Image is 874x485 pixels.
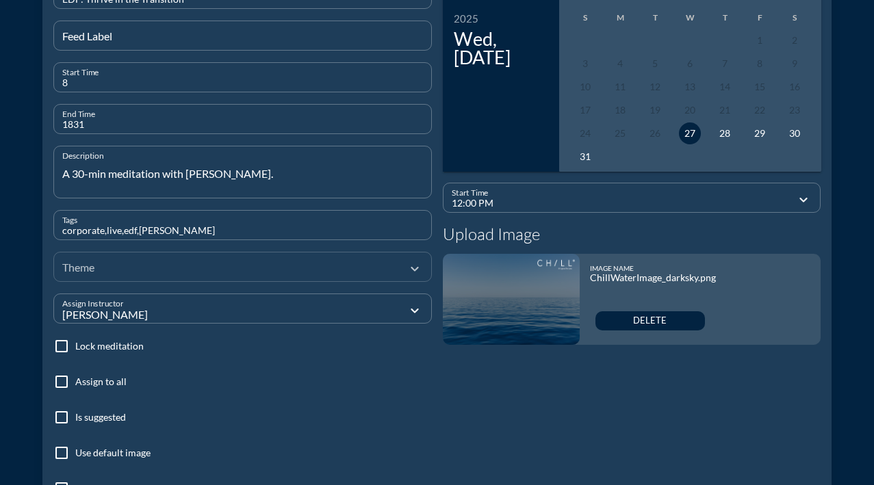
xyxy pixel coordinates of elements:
th: M [603,8,637,28]
input: Start Time [452,195,793,212]
button: 27 [679,122,701,144]
button: 28 [714,122,736,144]
div: 2025 [454,14,548,24]
div: Wed, [DATE] [454,29,548,66]
input: Tags [62,222,423,239]
label: Lock meditation [75,339,144,353]
input: Feed Label [62,33,423,50]
span: delete [633,315,667,326]
textarea: Description [62,163,431,198]
th: F [743,8,776,28]
i: expand_more [795,192,812,208]
th: T [708,8,741,28]
label: Is suggested [75,410,126,424]
div: Image name [590,264,716,272]
button: 29 [749,122,771,144]
input: Start Time [62,75,423,92]
label: Use default image [75,446,151,460]
i: expand_more [407,261,423,277]
th: S [569,8,602,28]
button: 30 [784,122,806,144]
th: S [777,8,811,28]
input: End Time [62,116,423,133]
i: expand_more [407,302,423,319]
th: W [673,8,706,28]
th: T [638,8,671,28]
h4: Upload Image [443,224,821,244]
button: 31 [574,146,596,168]
img: 1751847448157_ChillWaterImage_darksky.png [443,254,580,345]
div: [PERSON_NAME] [62,309,335,321]
label: Assign to all [75,375,127,389]
button: delete [595,311,705,330]
div: ChillWaterImage_darksky.png [590,272,716,284]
